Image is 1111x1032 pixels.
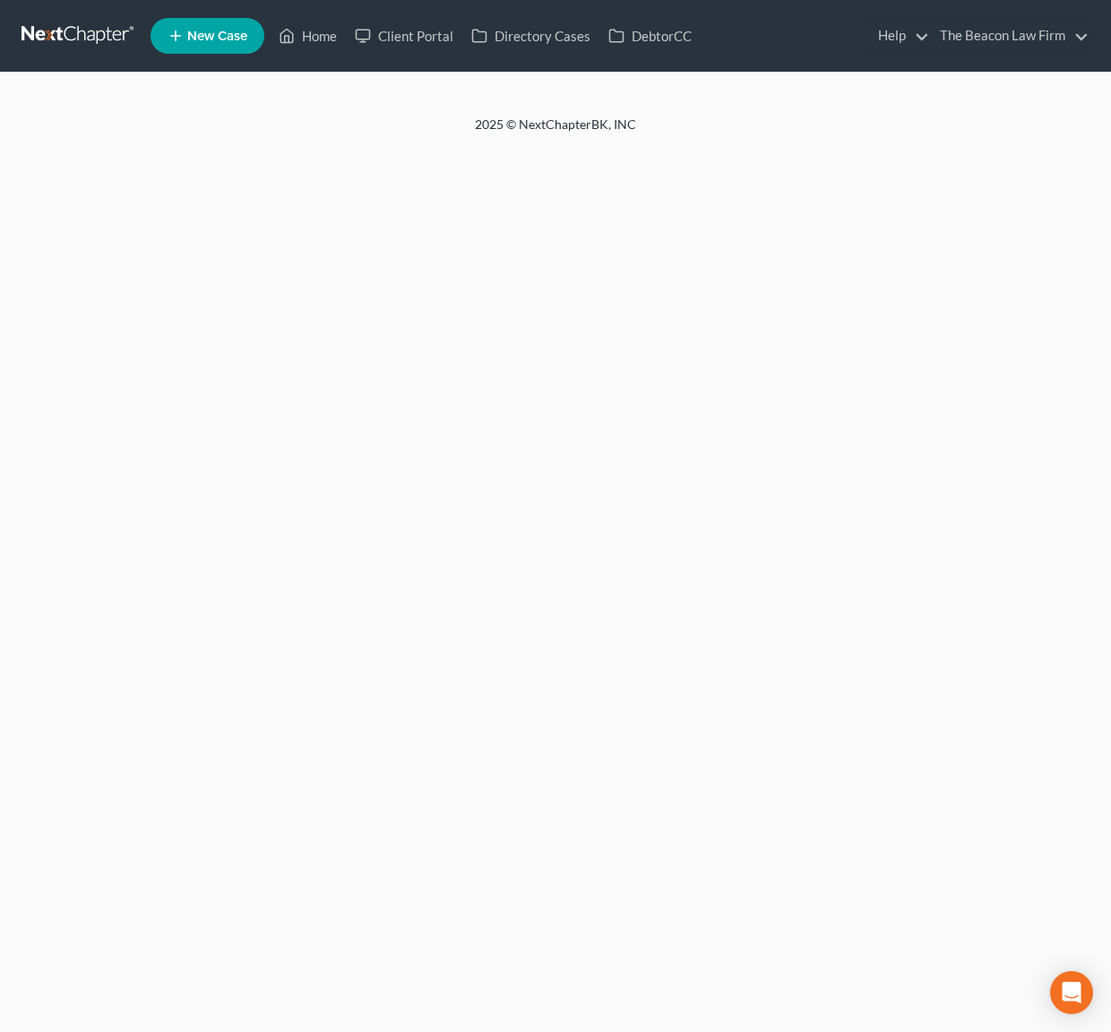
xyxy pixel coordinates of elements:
[346,20,462,52] a: Client Portal
[462,20,599,52] a: Directory Cases
[931,20,1089,52] a: The Beacon Law Firm
[1050,971,1093,1014] div: Open Intercom Messenger
[45,116,1066,148] div: 2025 © NextChapterBK, INC
[869,20,929,52] a: Help
[270,20,346,52] a: Home
[151,18,264,54] new-legal-case-button: New Case
[599,20,701,52] a: DebtorCC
